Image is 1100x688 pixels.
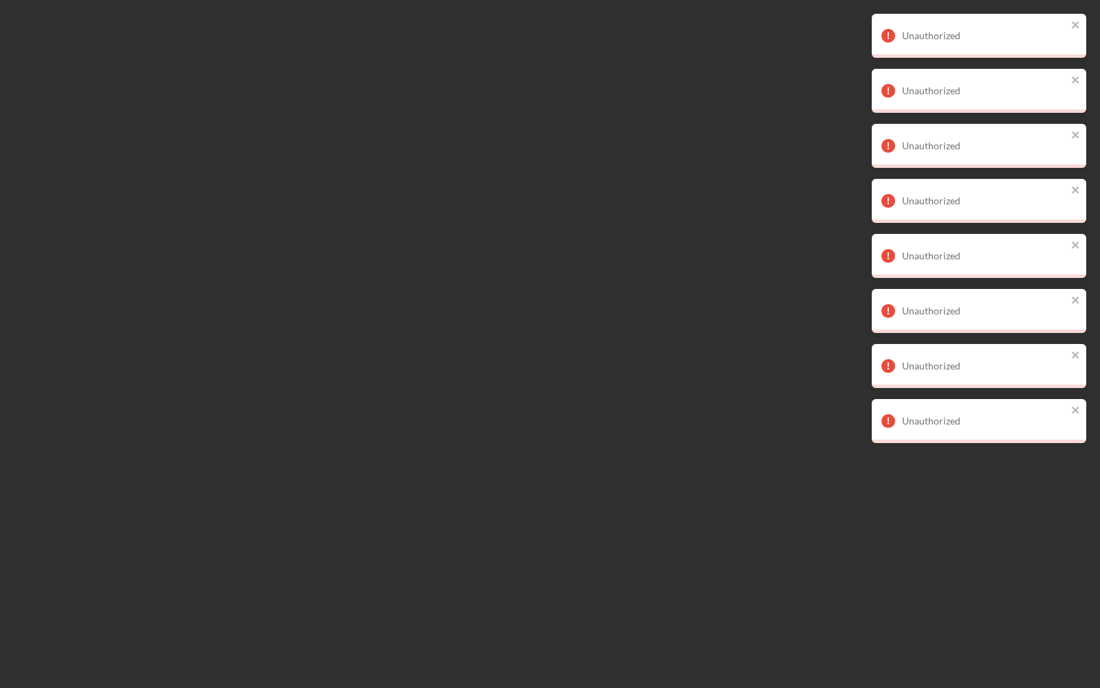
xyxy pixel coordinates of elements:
[1071,19,1081,32] button: close
[902,195,1067,206] div: Unauthorized
[1071,74,1081,87] button: close
[1071,129,1081,142] button: close
[902,305,1067,316] div: Unauthorized
[902,140,1067,151] div: Unauthorized
[902,85,1067,96] div: Unauthorized
[1071,184,1081,197] button: close
[902,30,1067,41] div: Unauthorized
[902,416,1067,427] div: Unauthorized
[1071,405,1081,418] button: close
[1071,239,1081,252] button: close
[902,361,1067,372] div: Unauthorized
[902,250,1067,261] div: Unauthorized
[1071,350,1081,363] button: close
[1071,294,1081,308] button: close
